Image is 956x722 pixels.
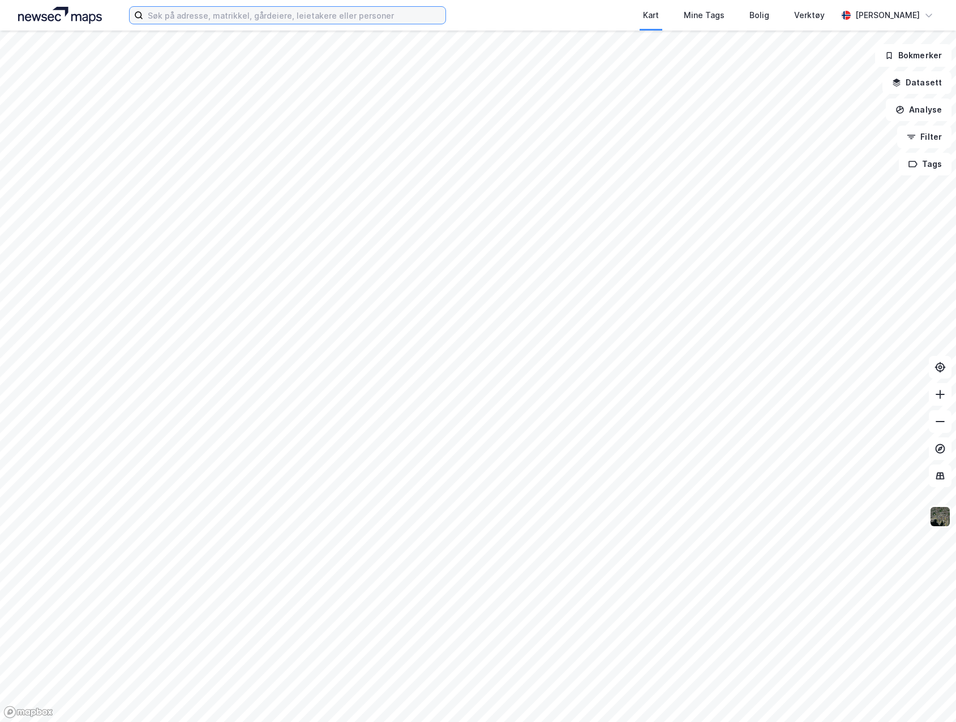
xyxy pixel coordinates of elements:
[643,8,659,22] div: Kart
[684,8,724,22] div: Mine Tags
[855,8,920,22] div: [PERSON_NAME]
[899,668,956,722] iframe: Chat Widget
[794,8,825,22] div: Verktøy
[18,7,102,24] img: logo.a4113a55bc3d86da70a041830d287a7e.svg
[143,7,445,24] input: Søk på adresse, matrikkel, gårdeiere, leietakere eller personer
[749,8,769,22] div: Bolig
